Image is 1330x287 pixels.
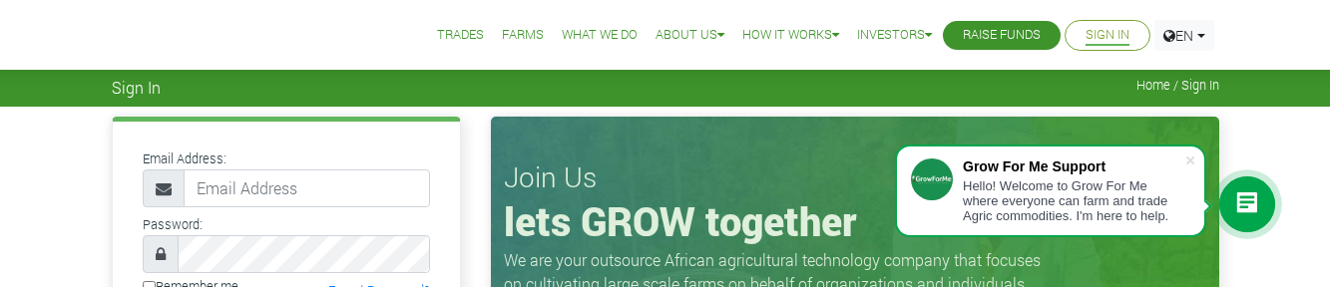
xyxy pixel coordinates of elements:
[504,197,1206,245] h1: lets GROW together
[963,158,1184,174] div: Grow For Me Support
[143,149,226,168] label: Email Address:
[1136,78,1219,93] span: Home / Sign In
[742,25,839,46] a: How it Works
[184,169,430,207] input: Email Address
[562,25,638,46] a: What We Do
[504,160,1206,194] h3: Join Us
[502,25,544,46] a: Farms
[112,78,161,97] span: Sign In
[963,25,1041,46] a: Raise Funds
[1086,25,1129,46] a: Sign In
[1154,20,1214,51] a: EN
[656,25,724,46] a: About Us
[963,178,1184,223] div: Hello! Welcome to Grow For Me where everyone can farm and trade Agric commodities. I'm here to help.
[143,215,203,234] label: Password:
[437,25,484,46] a: Trades
[857,25,932,46] a: Investors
